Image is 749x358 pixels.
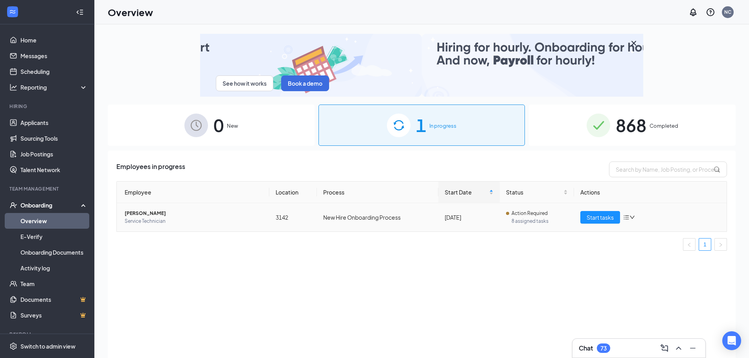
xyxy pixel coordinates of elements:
div: Hiring [9,103,86,110]
svg: ComposeMessage [660,343,669,353]
span: 0 [213,112,224,139]
span: Service Technician [125,217,263,225]
a: Overview [20,213,88,229]
svg: Settings [9,342,17,350]
th: Actions [574,182,727,203]
div: Team Management [9,185,86,192]
a: Sourcing Tools [20,130,88,146]
svg: WorkstreamLogo [9,8,17,16]
span: Status [506,188,562,196]
a: Home [20,32,88,48]
span: down [629,215,635,220]
button: Book a demo [281,75,329,91]
button: right [714,238,727,251]
a: 1 [699,239,711,250]
div: [DATE] [445,213,493,222]
svg: ChevronUp [674,343,683,353]
span: left [687,242,692,247]
button: ComposeMessage [658,342,671,354]
a: Applicants [20,115,88,130]
input: Search by Name, Job Posting, or Process [609,162,727,177]
span: Start tasks [587,213,614,222]
div: Open Intercom Messenger [722,331,741,350]
svg: UserCheck [9,201,17,209]
span: 868 [616,112,646,139]
li: Next Page [714,238,727,251]
div: 73 [600,345,607,352]
td: New Hire Onboarding Process [317,203,438,231]
li: Previous Page [683,238,696,251]
span: [PERSON_NAME] [125,209,263,217]
svg: Analysis [9,83,17,91]
a: DocumentsCrown [20,292,88,307]
svg: QuestionInfo [706,7,715,17]
th: Process [317,182,438,203]
a: E-Verify [20,229,88,244]
button: ChevronUp [672,342,685,354]
button: Start tasks [580,211,620,224]
a: Team [20,276,88,292]
div: Payroll [9,331,86,338]
button: Minimize [686,342,699,354]
td: 3142 [269,203,317,231]
span: In progress [429,122,456,130]
svg: Minimize [688,343,697,353]
li: 1 [699,238,711,251]
h1: Overview [108,6,153,19]
th: Employee [117,182,269,203]
a: Scheduling [20,64,88,79]
svg: Collapse [76,8,84,16]
a: Messages [20,48,88,64]
h3: Chat [579,344,593,352]
a: SurveysCrown [20,307,88,323]
span: 8 assigned tasks [512,217,568,225]
button: left [683,238,696,251]
span: Completed [650,122,678,130]
th: Location [269,182,317,203]
a: Onboarding Documents [20,244,88,260]
span: Employees in progress [116,162,185,177]
span: 1 [416,112,426,139]
span: right [718,242,723,247]
svg: Notifications [688,7,698,17]
svg: Cross [629,39,639,48]
span: Action Required [512,209,548,217]
a: Activity log [20,260,88,276]
th: Status [500,182,574,203]
span: New [227,122,238,130]
div: Reporting [20,83,88,91]
span: bars [623,214,629,220]
span: Start Date [445,188,488,196]
button: See how it works [216,75,273,91]
img: payroll-small.gif [200,34,643,97]
a: Job Postings [20,146,88,162]
a: Talent Network [20,162,88,178]
div: Switch to admin view [20,342,75,350]
div: Onboarding [20,201,81,209]
div: NC [724,9,731,15]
